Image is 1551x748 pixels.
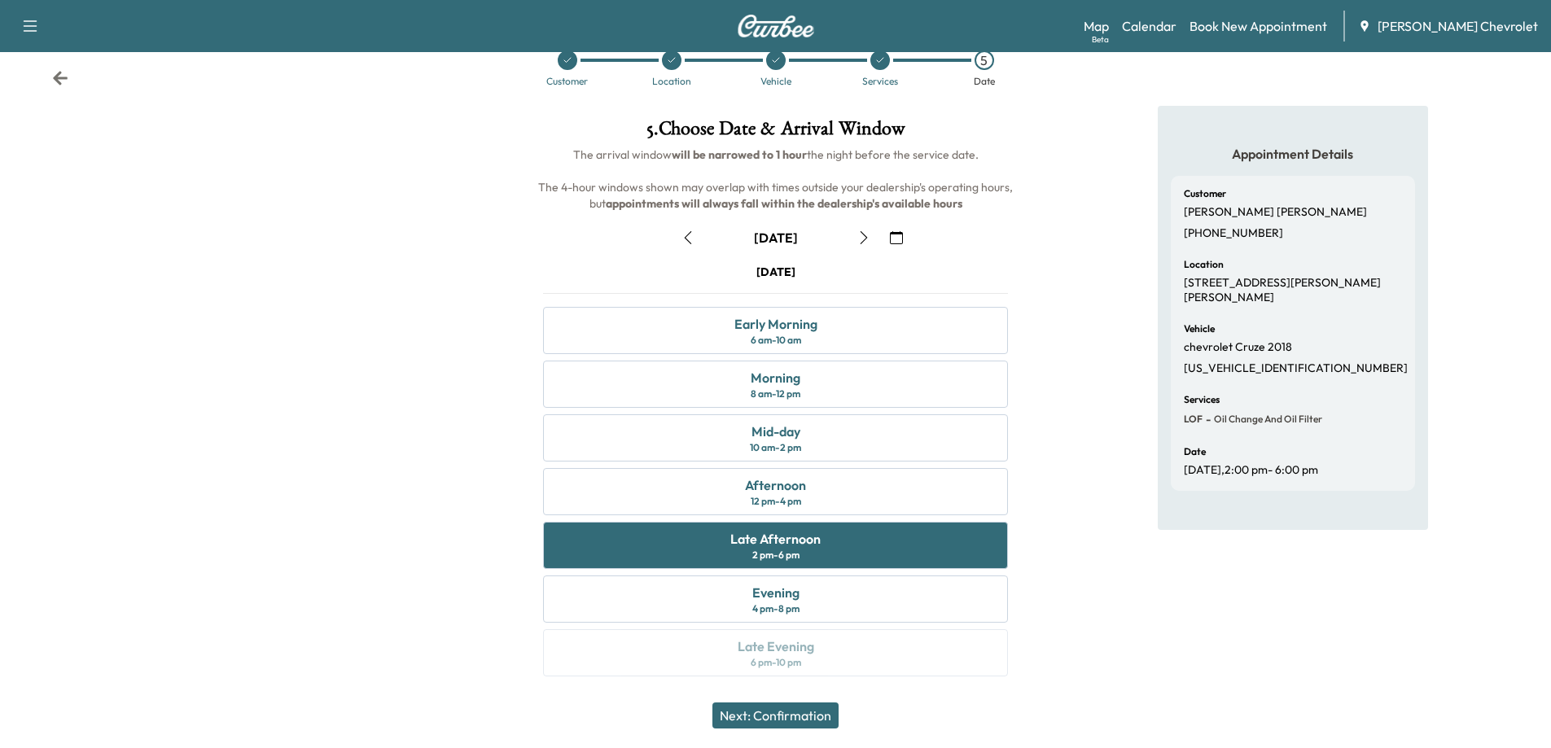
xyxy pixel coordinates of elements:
div: 4 pm - 8 pm [752,602,800,615]
div: Vehicle [760,77,791,86]
div: Services [862,77,898,86]
div: Beta [1092,33,1109,46]
p: [PERSON_NAME] [PERSON_NAME] [1184,205,1367,220]
h6: Services [1184,395,1220,405]
div: [DATE] [754,229,798,247]
p: [PHONE_NUMBER] [1184,226,1283,241]
h6: Customer [1184,189,1226,199]
span: [PERSON_NAME] Chevrolet [1378,16,1538,36]
div: Afternoon [745,475,806,495]
a: Book New Appointment [1190,16,1327,36]
div: Evening [752,583,800,602]
div: Back [52,70,68,86]
p: chevrolet Cruze 2018 [1184,340,1292,355]
div: 6 am - 10 am [751,334,801,347]
p: [US_VEHICLE_IDENTIFICATION_NUMBER] [1184,361,1408,376]
div: Location [652,77,691,86]
p: [DATE] , 2:00 pm - 6:00 pm [1184,463,1318,478]
div: 10 am - 2 pm [750,441,801,454]
a: Calendar [1122,16,1176,36]
b: appointments will always fall within the dealership's available hours [606,196,962,211]
div: 5 [975,50,994,70]
button: Next: Confirmation [712,702,839,728]
div: Date [974,77,995,86]
div: [DATE] [756,264,795,280]
h5: Appointment Details [1171,145,1415,163]
div: Mid-day [751,422,800,441]
div: 2 pm - 6 pm [752,549,800,562]
p: [STREET_ADDRESS][PERSON_NAME][PERSON_NAME] [1184,276,1402,304]
h6: Date [1184,447,1206,457]
span: Oil Change and Oil Filter [1211,413,1322,426]
div: Morning [751,368,800,387]
h6: Vehicle [1184,324,1215,334]
h6: Location [1184,260,1224,269]
span: LOF [1184,413,1203,426]
div: 12 pm - 4 pm [751,495,801,508]
div: Customer [546,77,588,86]
div: 8 am - 12 pm [751,387,800,400]
h1: 5 . Choose Date & Arrival Window [530,119,1021,147]
span: The arrival window the night before the service date. The 4-hour windows shown may overlap with t... [538,147,1015,211]
span: - [1203,411,1211,427]
a: MapBeta [1084,16,1109,36]
div: Early Morning [734,314,817,334]
div: Late Afternoon [730,529,821,549]
b: will be narrowed to 1 hour [672,147,807,162]
img: Curbee Logo [737,15,815,37]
